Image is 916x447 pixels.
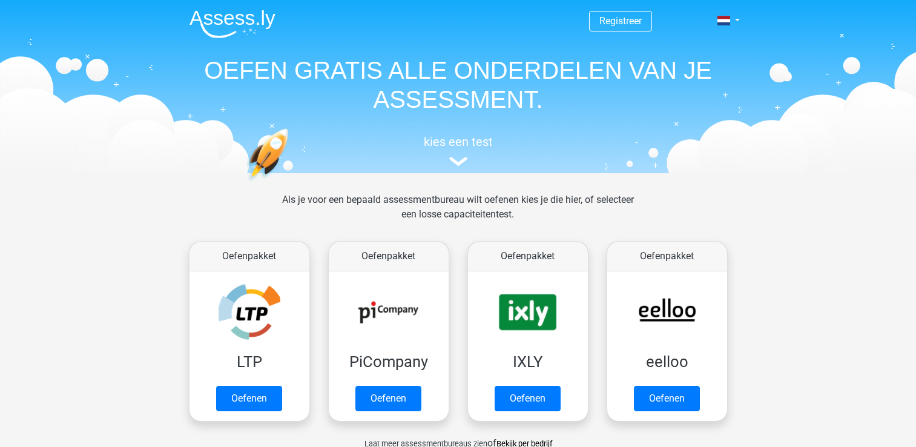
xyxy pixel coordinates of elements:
[495,386,561,411] a: Oefenen
[180,134,737,149] h5: kies een test
[449,157,467,166] img: assessment
[180,134,737,167] a: kies een test
[599,15,642,27] a: Registreer
[355,386,421,411] a: Oefenen
[189,10,275,38] img: Assessly
[634,386,700,411] a: Oefenen
[180,56,737,114] h1: OEFEN GRATIS ALLE ONDERDELEN VAN JE ASSESSMENT.
[246,128,335,238] img: oefenen
[272,193,644,236] div: Als je voor een bepaald assessmentbureau wilt oefenen kies je die hier, of selecteer een losse ca...
[216,386,282,411] a: Oefenen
